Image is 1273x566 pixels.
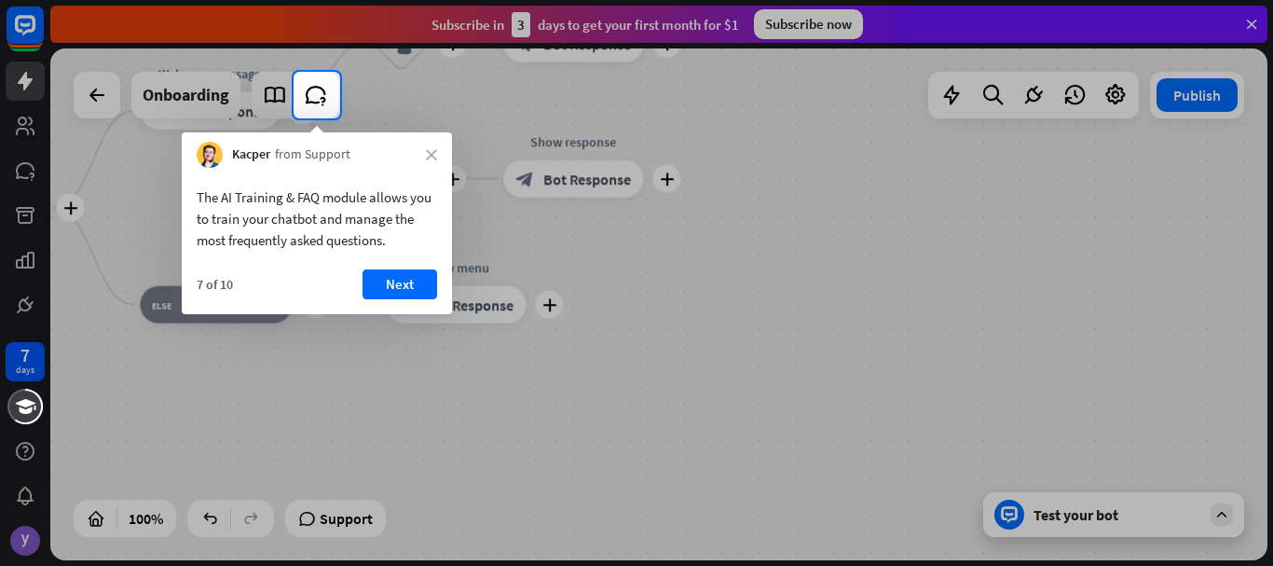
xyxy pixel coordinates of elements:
[197,186,437,251] div: The AI Training & FAQ module allows you to train your chatbot and manage the most frequently aske...
[363,269,437,299] button: Next
[426,149,437,160] i: close
[197,276,233,293] div: 7 of 10
[15,7,71,63] button: Open LiveChat chat widget
[275,145,350,164] span: from Support
[232,145,270,164] span: Kacper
